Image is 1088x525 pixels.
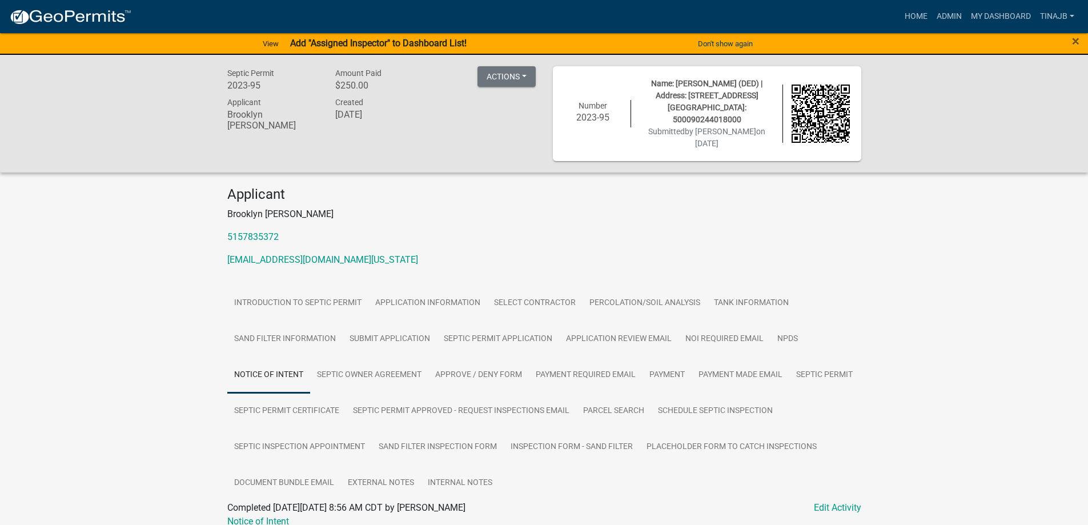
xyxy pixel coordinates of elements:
[559,321,679,358] a: Application review email
[685,127,756,136] span: by [PERSON_NAME]
[792,85,850,143] img: QR code
[814,501,861,515] a: Edit Activity
[1035,6,1079,27] a: Tinajb
[789,357,860,394] a: Septic Permit
[335,109,427,120] h6: [DATE]
[504,429,640,466] a: Inspection Form - Sand Filter
[227,357,310,394] a: Notice of Intent
[932,6,966,27] a: Admin
[529,357,643,394] a: Payment Required Email
[579,101,607,110] span: Number
[335,80,427,91] h6: $250.00
[693,34,757,53] button: Don't show again
[576,393,651,430] a: Parcel search
[227,393,346,430] a: Septic Permit Certificate
[437,321,559,358] a: Septic Permit Application
[335,69,382,78] span: Amount Paid
[227,98,261,107] span: Applicant
[692,357,789,394] a: Payment Made Email
[770,321,805,358] a: NPDS
[227,231,279,242] a: 5157835372
[583,285,707,322] a: Percolation/Soil Analysis
[227,465,341,502] a: Document Bundle Email
[335,98,363,107] span: Created
[227,186,861,203] h4: Applicant
[341,465,421,502] a: External Notes
[707,285,796,322] a: Tank Information
[1072,33,1079,49] span: ×
[227,207,861,221] p: Brooklyn [PERSON_NAME]
[227,429,372,466] a: Septic Inspection Appointment
[900,6,932,27] a: Home
[227,285,368,322] a: Introduction to Septic Permit
[564,112,623,123] h6: 2023-95
[343,321,437,358] a: Submit Application
[648,127,765,148] span: Submitted on [DATE]
[310,357,428,394] a: Septic Owner Agreement
[227,80,319,91] h6: 2023-95
[651,393,780,430] a: Schedule Septic Inspection
[643,357,692,394] a: Payment
[346,393,576,430] a: Septic Permit Approved - Request Inspections Email
[679,321,770,358] a: NOI Required Email
[421,465,499,502] a: Internal Notes
[227,254,418,265] a: [EMAIL_ADDRESS][DOMAIN_NAME][US_STATE]
[290,38,467,49] strong: Add "Assigned Inspector" to Dashboard List!
[258,34,283,53] a: View
[477,66,536,87] button: Actions
[1072,34,1079,48] button: Close
[227,109,319,131] h6: Brooklyn [PERSON_NAME]
[640,429,824,466] a: Placeholder Form to Catch Inspections
[651,79,762,124] span: Name: [PERSON_NAME] (DED) | Address: [STREET_ADDRESS][GEOGRAPHIC_DATA]: 500090244018000
[227,69,274,78] span: Septic Permit
[428,357,529,394] a: Approve / Deny Form
[372,429,504,466] a: Sand Filter Inspection Form
[227,321,343,358] a: Sand Filter Information
[487,285,583,322] a: Select contractor
[368,285,487,322] a: Application Information
[227,502,465,513] span: Completed [DATE][DATE] 8:56 AM CDT by [PERSON_NAME]
[966,6,1035,27] a: My Dashboard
